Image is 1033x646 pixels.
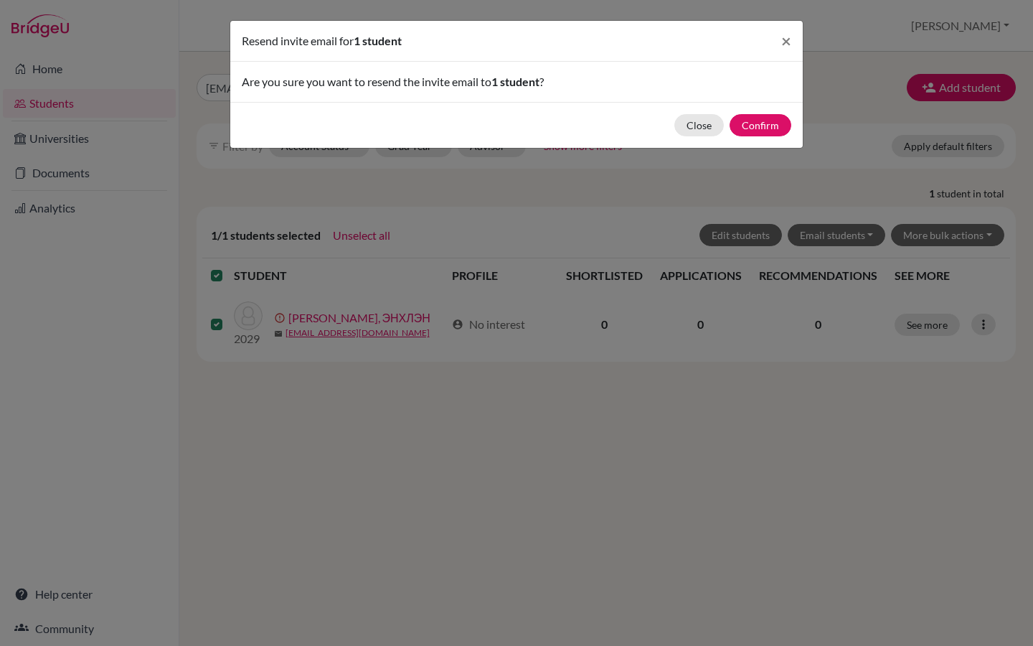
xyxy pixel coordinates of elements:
button: Close [770,21,803,61]
button: Close [674,114,724,136]
span: × [781,30,791,51]
span: Resend invite email for [242,34,354,47]
p: Are you sure you want to resend the invite email to ? [242,73,791,90]
span: 1 student [354,34,402,47]
span: 1 student [491,75,539,88]
button: Confirm [730,114,791,136]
